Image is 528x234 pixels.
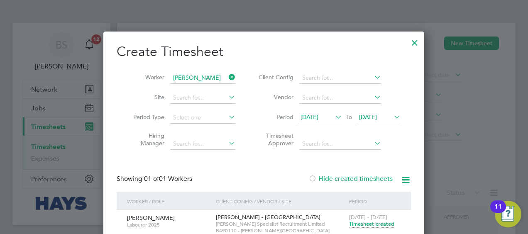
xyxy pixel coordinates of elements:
[349,220,394,228] span: Timesheet created
[170,138,235,150] input: Search for...
[301,113,318,121] span: [DATE]
[214,192,347,211] div: Client Config / Vendor / Site
[170,112,235,124] input: Select one
[494,207,502,217] div: 11
[127,73,164,81] label: Worker
[117,175,194,183] div: Showing
[170,92,235,104] input: Search for...
[344,112,354,122] span: To
[144,175,159,183] span: 01 of
[349,214,387,221] span: [DATE] - [DATE]
[256,113,293,121] label: Period
[127,222,210,228] span: Labourer 2025
[495,201,521,227] button: Open Resource Center, 11 new notifications
[127,93,164,101] label: Site
[347,192,403,211] div: Period
[127,132,164,147] label: Hiring Manager
[216,214,320,221] span: [PERSON_NAME] - [GEOGRAPHIC_DATA]
[144,175,192,183] span: 01 Workers
[216,221,345,227] span: [PERSON_NAME] Specialist Recruitment Limited
[256,132,293,147] label: Timesheet Approver
[117,43,411,61] h2: Create Timesheet
[125,192,214,211] div: Worker / Role
[359,113,377,121] span: [DATE]
[299,72,381,84] input: Search for...
[216,227,345,234] span: B490110 - [PERSON_NAME][GEOGRAPHIC_DATA]
[256,93,293,101] label: Vendor
[127,113,164,121] label: Period Type
[299,138,381,150] input: Search for...
[170,72,235,84] input: Search for...
[299,92,381,104] input: Search for...
[256,73,293,81] label: Client Config
[127,214,175,222] span: [PERSON_NAME]
[308,175,393,183] label: Hide created timesheets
